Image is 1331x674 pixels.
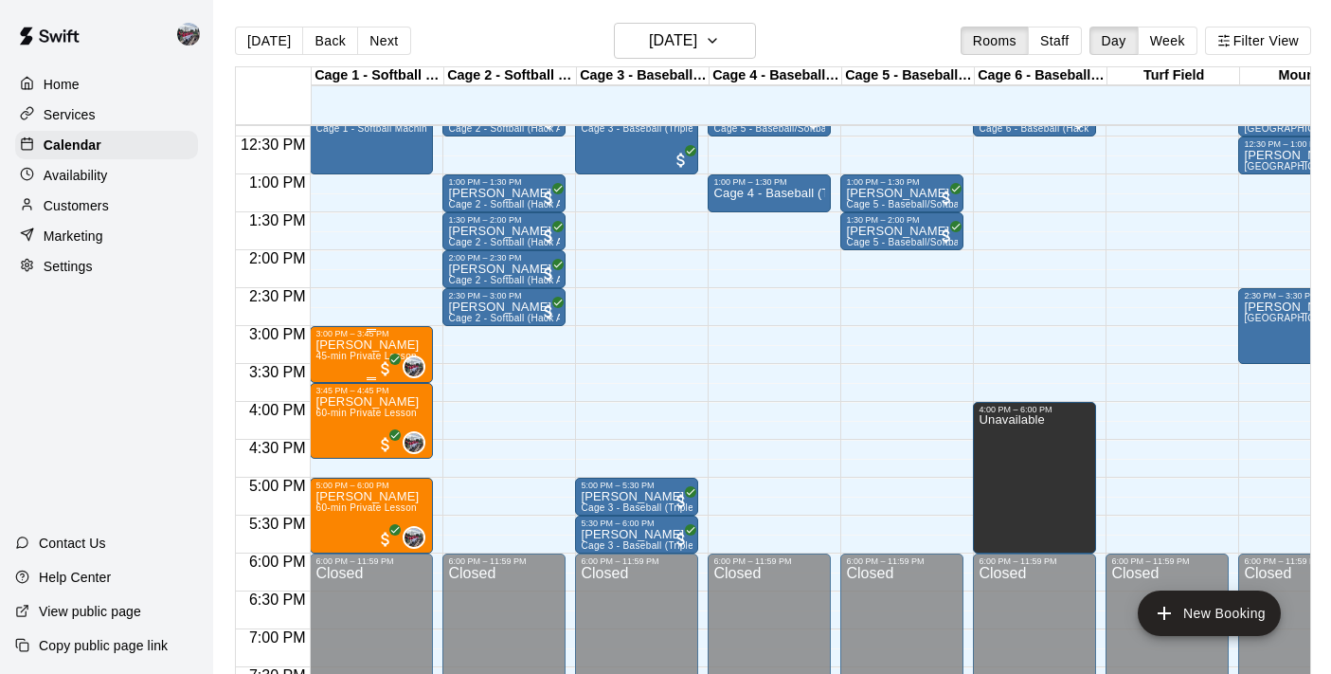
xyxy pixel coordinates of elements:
span: 3:00 PM [244,326,311,342]
div: 6:00 PM – 11:59 PM [448,556,560,566]
div: 6:00 PM – 11:59 PM [581,556,692,566]
span: All customers have paid [672,492,691,511]
div: 5:00 PM – 6:00 PM [315,481,427,490]
span: All customers have paid [376,435,395,454]
button: [DATE] [614,23,756,59]
div: 12:00 PM – 1:00 PM: Chris [310,99,433,174]
div: Jacob Reyes [403,526,425,549]
div: Cage 1 - Softball (Hack Attack) [312,67,444,85]
div: 1:00 PM – 1:30 PM [448,177,560,187]
div: 2:30 PM – 3:00 PM: Clint Marcus [442,288,566,326]
p: View public page [39,602,141,621]
div: 6:00 PM – 11:59 PM [315,556,427,566]
button: Back [302,27,358,55]
div: 2:30 PM – 3:00 PM [448,291,560,301]
img: Jacob Reyes [405,357,423,376]
h6: [DATE] [649,27,697,54]
span: All customers have paid [672,151,691,170]
div: 3:45 PM – 4:45 PM: Nolan Bell [310,383,433,459]
div: Cage 6 - Baseball (Hack Attack Hand-fed Machine) [975,67,1107,85]
div: 6:00 PM – 11:59 PM [979,556,1090,566]
button: Next [357,27,410,55]
div: Jacob Reyes [403,355,425,378]
div: 4:00 PM – 6:00 PM [979,405,1090,414]
span: All customers have paid [672,530,691,549]
span: Cage 6 - Baseball (Hack Attack Hand-fed Machine) [979,123,1208,134]
p: Contact Us [39,534,106,553]
div: 2:00 PM – 2:30 PM: Clint Marcus [442,250,566,288]
span: 2:30 PM [244,288,311,304]
span: Cage 2 - Softball (Hack Attack Hand-fed Machine) [448,275,673,285]
button: Filter View [1205,27,1311,55]
div: Cage 5 - Baseball (HitTrax) [842,67,975,85]
div: 1:00 PM – 1:30 PM: Don Broida [840,174,963,212]
div: 1:00 PM – 1:30 PM: Cage 4 - Baseball (Triple play) [708,174,831,212]
div: 12:00 PM – 1:00 PM: Jonathan Velazquez [575,99,698,174]
div: 6:00 PM – 11:59 PM [1111,556,1223,566]
span: 5:00 PM [244,478,311,494]
span: Cage 5 - Baseball/Softball (Triple Play - HitTrax) [846,199,1063,209]
span: Cage 2 - Softball (Hack Attack Hand-fed Machine) [448,199,673,209]
span: 60-min Private Lesson [315,408,417,418]
span: Jacob Reyes [410,431,425,454]
span: Cage 2 - Softball (Hack Attack Hand-fed Machine) [448,237,673,247]
span: 4:30 PM [244,440,311,456]
span: Cage 3 - Baseball (Triple Play) [581,540,719,551]
div: 1:30 PM – 2:00 PM [448,215,560,225]
span: 6:00 PM [244,554,311,570]
div: Home [15,70,198,99]
a: Services [15,100,198,129]
div: Cage 2 - Softball (Triple Play) [444,67,577,85]
div: Cage 3 - Baseball (Triple Play) [577,67,710,85]
span: All customers have paid [539,264,558,283]
span: Cage 3 - Baseball (Triple Play) [581,123,719,134]
p: Copy public page link [39,636,168,655]
p: Customers [44,196,109,215]
span: Cage 3 - Baseball (Triple Play) [581,502,719,513]
div: 5:00 PM – 5:30 PM: Brandon Perez [575,478,698,516]
p: Home [44,75,80,94]
span: All customers have paid [376,530,395,549]
span: 5:30 PM [244,516,311,532]
span: 3:30 PM [244,364,311,380]
div: Customers [15,191,198,220]
div: 3:45 PM – 4:45 PM [315,386,427,395]
div: 1:00 PM – 1:30 PM [713,177,825,187]
span: All customers have paid [539,302,558,321]
span: 7:00 PM [244,629,311,646]
span: 60-min Private Lesson [315,502,417,513]
div: 5:30 PM – 6:00 PM: Brandon Perez [575,516,698,554]
span: 1:30 PM [244,212,311,228]
div: 6:00 PM – 11:59 PM [713,556,825,566]
img: Jacob Reyes [405,528,423,547]
span: All customers have paid [937,227,956,246]
span: 6:30 PM [244,592,311,608]
span: All customers have paid [937,189,956,208]
span: Cage 2 - Softball (Hack Attack Hand-fed Machine) [448,313,673,323]
div: Jacob Reyes [173,15,213,53]
div: Settings [15,252,198,281]
p: Help Center [39,568,111,587]
button: Rooms [961,27,1029,55]
span: Cage 2 - Softball (Hack Attack Hand-fed Machine) [448,123,673,134]
button: [DATE] [235,27,303,55]
div: 1:00 PM – 1:30 PM [846,177,958,187]
span: All customers have paid [539,227,558,246]
img: Jacob Reyes [177,23,200,46]
div: 3:00 PM – 3:45 PM: Zachary Mund [310,326,433,383]
div: 1:30 PM – 2:00 PM [846,215,958,225]
a: Calendar [15,131,198,159]
p: Calendar [44,136,101,155]
div: 4:00 PM – 6:00 PM: Unavailable [973,402,1096,554]
span: 1:00 PM [244,174,311,191]
span: 45-min Private Lesson [315,351,417,361]
div: 6:00 PM – 11:59 PM [846,556,958,566]
a: Availability [15,161,198,190]
span: 4:00 PM [244,402,311,418]
div: 2:00 PM – 2:30 PM [448,253,560,263]
button: Staff [1028,27,1082,55]
div: 1:00 PM – 1:30 PM: Clint Marcus [442,174,566,212]
img: Jacob Reyes [405,433,423,452]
